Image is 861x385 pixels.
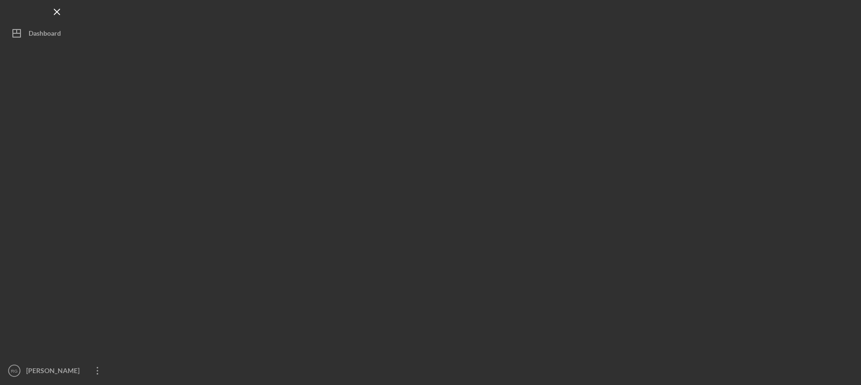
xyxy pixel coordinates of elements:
[29,24,61,45] div: Dashboard
[11,368,18,374] text: RG
[5,24,110,43] button: Dashboard
[5,361,110,380] button: RG[PERSON_NAME]
[24,361,86,383] div: [PERSON_NAME]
